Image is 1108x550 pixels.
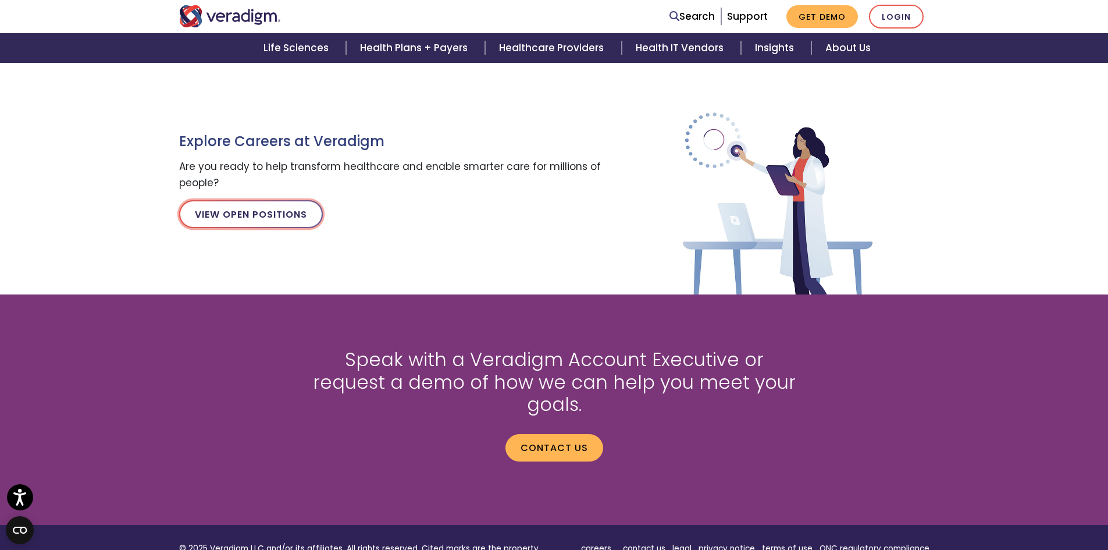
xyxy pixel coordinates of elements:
[6,516,34,544] button: Open CMP widget
[622,33,741,63] a: Health IT Vendors
[727,9,768,23] a: Support
[346,33,485,63] a: Health Plans + Payers
[786,5,858,28] a: Get Demo
[869,5,924,29] a: Login
[741,33,811,63] a: Insights
[179,159,610,190] p: Are you ready to help transform healthcare and enable smarter care for millions of people?
[307,349,801,416] h2: Speak with a Veradigm Account Executive or request a demo of how we can help you meet your goals.
[485,33,621,63] a: Healthcare Providers
[505,434,603,461] a: Contact us
[811,33,885,63] a: About Us
[250,33,346,63] a: Life Sciences
[179,133,610,150] h3: Explore Careers at Veradigm
[179,5,281,27] img: Veradigm logo
[179,200,323,228] a: View Open Positions
[669,9,715,24] a: Search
